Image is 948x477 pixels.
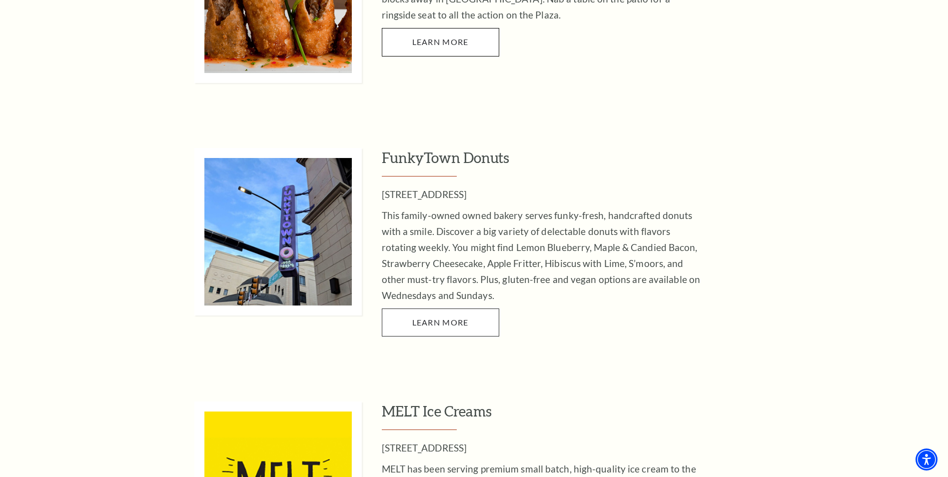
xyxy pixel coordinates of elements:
p: [STREET_ADDRESS] [382,440,707,456]
p: [STREET_ADDRESS] [382,186,707,202]
h3: MELT Ice Creams [382,401,784,430]
span: LEARN MORE [412,317,469,327]
h3: FunkyTown Donuts [382,148,784,176]
div: Accessibility Menu [916,448,938,470]
span: LEARN MORE [412,37,469,46]
p: This family-owned owned bakery serves funky-fresh, handcrafted donuts with a smile. Discover a bi... [382,207,707,303]
a: LEARN MORE FunkyTown Donuts - open in a new tab [382,308,499,336]
a: LEARN MORE Del Frisco's Grille - open in a new tab [382,28,499,56]
img: FunkyTown Donuts [194,148,362,315]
